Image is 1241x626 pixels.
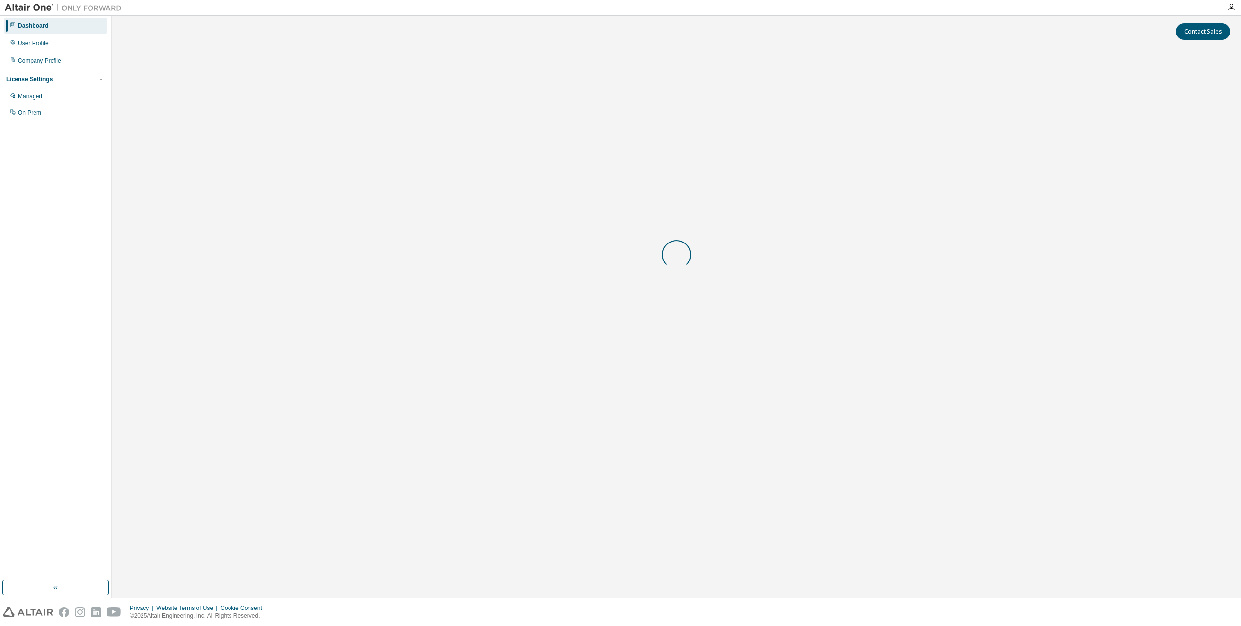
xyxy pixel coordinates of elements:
img: altair_logo.svg [3,607,53,617]
div: Cookie Consent [220,604,267,612]
img: Altair One [5,3,126,13]
button: Contact Sales [1176,23,1230,40]
img: facebook.svg [59,607,69,617]
div: Managed [18,92,42,100]
img: youtube.svg [107,607,121,617]
p: © 2025 Altair Engineering, Inc. All Rights Reserved. [130,612,268,620]
img: instagram.svg [75,607,85,617]
div: License Settings [6,75,53,83]
div: Company Profile [18,57,61,65]
div: Website Terms of Use [156,604,220,612]
div: On Prem [18,109,41,117]
div: Privacy [130,604,156,612]
img: linkedin.svg [91,607,101,617]
div: User Profile [18,39,49,47]
div: Dashboard [18,22,49,30]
